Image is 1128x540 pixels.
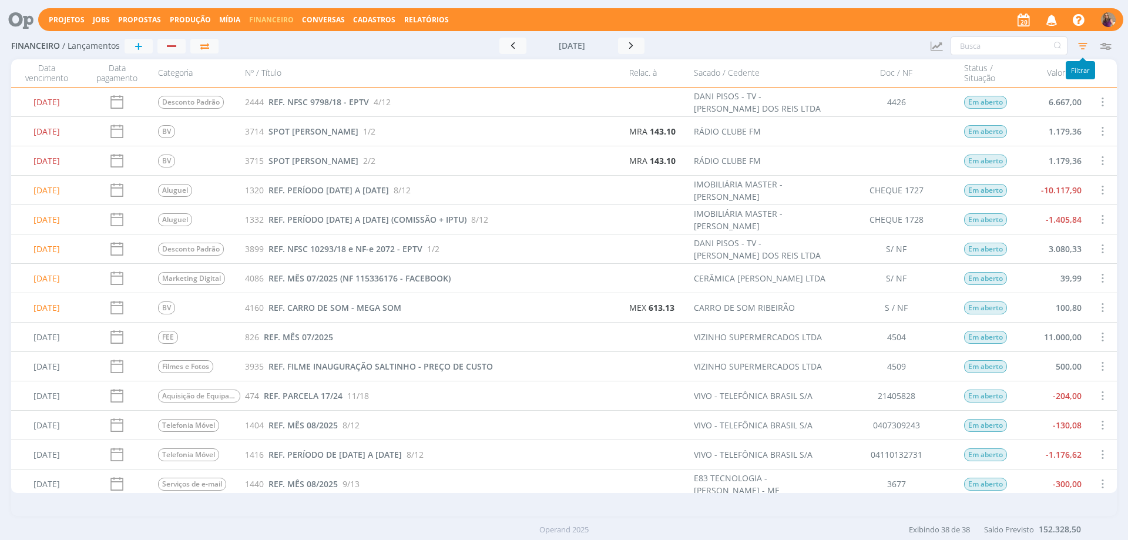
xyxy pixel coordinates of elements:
span: 826 [245,331,259,343]
div: VIVO - TELEFÔNICA BRASIL S/A [694,448,813,461]
div: 4509 [835,352,958,381]
span: 4086 [245,272,264,284]
button: Financeiro [246,15,297,25]
span: Financeiro [11,41,60,51]
div: Sacado / Cedente [688,63,835,83]
a: REF. CARRO DE SOM - MEGA SOM [268,301,401,314]
span: 3899 [245,243,264,255]
div: VIVO - TELEFÔNICA BRASIL S/A [694,419,813,431]
a: Produção [170,15,211,25]
span: 4160 [245,301,264,314]
span: 1404 [245,419,264,431]
div: E83 TECNOLOGIA - [PERSON_NAME] - ME [694,472,829,497]
span: SPOT [PERSON_NAME] [268,155,358,166]
div: Data vencimento [11,63,82,83]
span: Aquisição de Equipamentos [158,390,240,403]
div: 0407309243 [835,411,958,440]
span: 1416 [245,448,264,461]
button: Produção [166,15,214,25]
span: REF. FILME INAUGURAÇÃO SALTINHO - PREÇO DE CUSTO [268,361,493,372]
span: REF. MÊS 08/2025 [268,420,338,431]
span: REF. CARRO DE SOM - MEGA SOM [268,302,401,313]
div: DANI PISOS - TV - [PERSON_NAME] DOS REIS LTDA [694,237,829,261]
div: [DATE] [11,469,82,498]
span: Telefonia Móvel [158,448,219,461]
div: IMOBILIÁRIA MASTER - [PERSON_NAME] [694,178,829,203]
div: -204,00 [1017,381,1087,410]
span: / Lançamentos [62,41,120,51]
span: SPOT [PERSON_NAME] [268,126,358,137]
a: REF. PERÍODO [DATE] A [DATE] [268,184,389,196]
a: MRA143.10 [629,125,676,137]
span: 8/12 [394,184,411,196]
span: 1440 [245,478,264,490]
span: Em aberto [964,243,1007,256]
div: -1.405,84 [1017,205,1087,234]
div: VIZINHO SUPERMERCADOS LTDA [694,331,822,343]
span: Financeiro [249,15,294,25]
div: [DATE] [11,293,82,322]
a: SPOT [PERSON_NAME] [268,155,358,167]
span: + [135,39,143,53]
span: BV [158,125,175,138]
span: Exibindo 38 de 38 [909,524,970,535]
a: Propostas [118,15,161,25]
a: REF. NFSC 10293/18 e NF-e 2072 - EPTV [268,243,422,255]
span: Em aberto [964,360,1007,373]
span: 2/2 [363,155,375,167]
span: 3714 [245,125,264,137]
div: [DATE] [11,264,82,293]
a: Conversas [302,15,345,25]
span: REF. NFSC 10293/18 e NF-e 2072 - EPTV [268,243,422,254]
b: 143.10 [650,155,676,166]
div: 39,99 [1017,264,1087,293]
span: REF. MÊS 08/2025 [268,478,338,489]
b: 143.10 [650,126,676,137]
div: Valor (R$) [1017,63,1087,83]
span: REF. PARCELA 17/24 [264,390,343,401]
span: [DATE] [559,40,585,51]
a: REF. PERÍODO DE [DATE] A [DATE] [268,448,402,461]
span: 11/18 [347,390,369,402]
a: Relatórios [404,15,449,25]
img: A [1101,12,1116,27]
div: 1.179,36 [1017,117,1087,146]
b: 152.328,50 [1039,524,1081,535]
button: Cadastros [350,15,399,25]
div: CHEQUE 1728 [835,205,958,234]
span: REF. PERÍODO DE [DATE] A [DATE] [268,449,402,460]
div: CARRO DE SOM RIBEIRÃO [694,301,795,314]
span: Em aberto [964,96,1007,109]
div: 21405828 [835,381,958,410]
span: Desconto Padrão [158,96,224,109]
div: 6.667,00 [1017,88,1087,116]
span: Filmes e Fotos [158,360,213,373]
a: Jobs [93,15,110,25]
div: Doc / NF [835,63,958,83]
div: CHEQUE 1727 [835,176,958,204]
span: Em aberto [964,184,1007,197]
div: VIVO - TELEFÔNICA BRASIL S/A [694,390,813,402]
a: REF. MÊS 07/2025 [264,331,333,343]
div: S / NF [835,293,958,322]
span: Aluguel [158,213,192,226]
div: -10.117,90 [1017,176,1087,204]
span: Em aberto [964,213,1007,226]
a: MRA143.10 [629,155,676,167]
a: REF. MÊS 08/2025 [268,419,338,431]
div: Status / Situação [958,63,1017,83]
span: FEE [158,331,178,344]
span: 1320 [245,184,264,196]
span: 474 [245,390,259,402]
b: 613.13 [649,302,674,313]
div: -300,00 [1017,469,1087,498]
span: Marketing Digital [158,272,225,285]
span: 8/12 [407,448,424,461]
span: REF. PERÍODO [DATE] A [DATE] (COMISSÃO + IPTU) [268,214,466,225]
span: Desconto Padrão [158,243,224,256]
div: S/ NF [835,234,958,263]
button: Relatórios [401,15,452,25]
span: REF. NFSC 9798/18 - EPTV [268,96,369,108]
div: 4426 [835,88,958,116]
